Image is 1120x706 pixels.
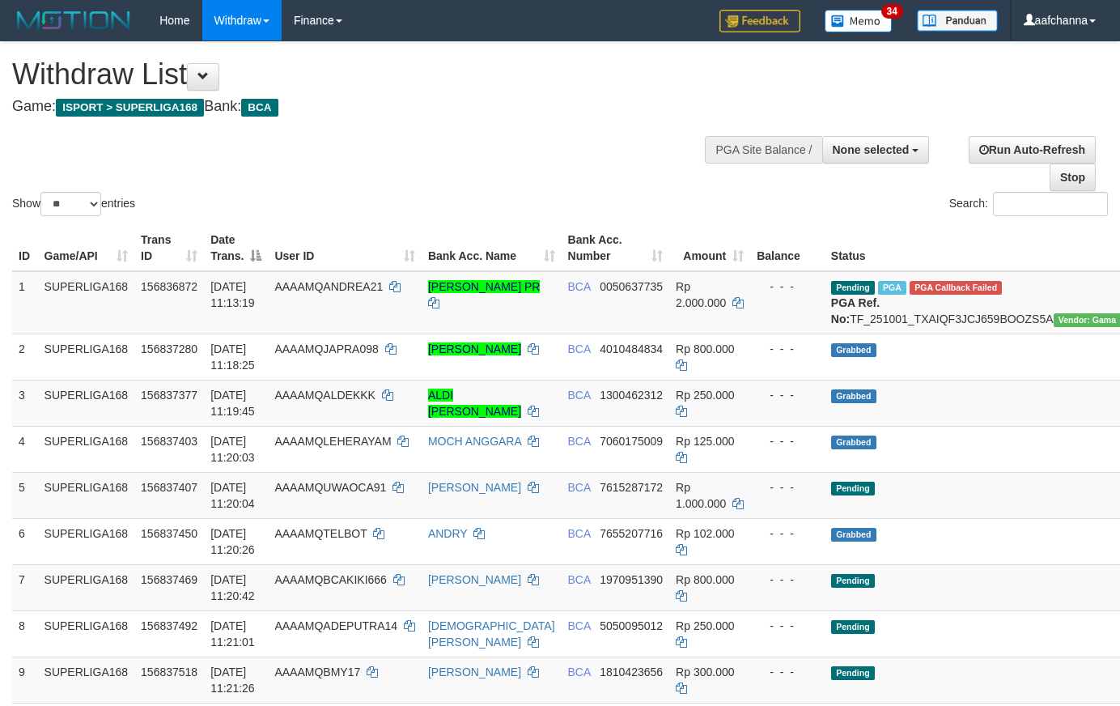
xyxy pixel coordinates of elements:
[568,481,591,494] span: BCA
[600,619,663,632] span: Copy 5050095012 to clipboard
[38,472,135,518] td: SUPERLIGA168
[949,192,1108,216] label: Search:
[428,342,521,355] a: [PERSON_NAME]
[210,666,255,695] span: [DATE] 11:21:26
[141,389,197,402] span: 156837377
[274,280,383,293] span: AAAAMQANDREA21
[831,436,876,449] span: Grabbed
[705,136,821,164] div: PGA Site Balance /
[568,435,591,448] span: BCA
[268,225,422,271] th: User ID: activate to sort column ascending
[38,610,135,657] td: SUPERLIGA168
[917,10,998,32] img: panduan.png
[993,192,1108,216] input: Search:
[141,666,197,678] span: 156837518
[676,481,726,510] span: Rp 1.000.000
[757,479,818,495] div: - - -
[428,619,555,649] a: [DEMOGRAPHIC_DATA] [PERSON_NAME]
[831,620,875,634] span: Pending
[757,387,818,403] div: - - -
[274,666,360,678] span: AAAAMQBMY17
[428,280,540,293] a: [PERSON_NAME] PR
[274,619,397,632] span: AAAAMQADEPUTRA14
[141,481,197,494] span: 156837407
[12,518,38,564] td: 6
[428,527,468,540] a: ANDRY
[1050,164,1096,191] a: Stop
[428,481,521,494] a: [PERSON_NAME]
[568,527,591,540] span: BCA
[38,380,135,426] td: SUPERLIGA168
[38,426,135,472] td: SUPERLIGA168
[274,481,386,494] span: AAAAMQUWAOCA91
[12,8,135,32] img: MOTION_logo.png
[38,271,135,334] td: SUPERLIGA168
[274,342,378,355] span: AAAAMQJAPRA098
[878,281,906,295] span: Marked by aafsoycanthlai
[428,573,521,586] a: [PERSON_NAME]
[210,435,255,464] span: [DATE] 11:20:03
[600,481,663,494] span: Copy 7615287172 to clipboard
[676,435,734,448] span: Rp 125.000
[600,389,663,402] span: Copy 1300462312 to clipboard
[38,564,135,610] td: SUPERLIGA168
[210,619,255,649] span: [DATE] 11:21:01
[210,527,255,556] span: [DATE] 11:20:26
[141,435,197,448] span: 156837403
[719,10,800,32] img: Feedback.jpg
[12,99,731,115] h4: Game: Bank:
[562,225,670,271] th: Bank Acc. Number: activate to sort column ascending
[676,342,734,355] span: Rp 800.000
[428,666,521,678] a: [PERSON_NAME]
[600,435,663,448] span: Copy 7060175009 to clipboard
[881,4,903,19] span: 34
[12,657,38,703] td: 9
[12,472,38,518] td: 5
[831,666,875,680] span: Pending
[822,136,930,164] button: None selected
[274,435,391,448] span: AAAAMQLEHERAYAM
[757,279,818,295] div: - - -
[274,389,375,402] span: AAAAMQALDEKKK
[969,136,1096,164] a: Run Auto-Refresh
[568,573,591,586] span: BCA
[676,527,734,540] span: Rp 102.000
[910,281,1002,295] span: PGA Error
[141,527,197,540] span: 156837450
[428,389,521,418] a: ALDI [PERSON_NAME]
[12,58,731,91] h1: Withdraw List
[12,380,38,426] td: 3
[241,99,278,117] span: BCA
[204,225,268,271] th: Date Trans.: activate to sort column descending
[833,143,910,156] span: None selected
[600,573,663,586] span: Copy 1970951390 to clipboard
[12,564,38,610] td: 7
[568,342,591,355] span: BCA
[568,389,591,402] span: BCA
[568,666,591,678] span: BCA
[831,281,875,295] span: Pending
[12,225,38,271] th: ID
[141,342,197,355] span: 156837280
[600,342,663,355] span: Copy 4010484834 to clipboard
[38,225,135,271] th: Game/API: activate to sort column ascending
[600,666,663,678] span: Copy 1810423656 to clipboard
[568,280,591,293] span: BCA
[831,482,875,495] span: Pending
[600,527,663,540] span: Copy 7655207716 to clipboard
[676,619,734,632] span: Rp 250.000
[210,280,255,309] span: [DATE] 11:13:19
[38,518,135,564] td: SUPERLIGA168
[676,666,734,678] span: Rp 300.000
[825,10,893,32] img: Button%20Memo.svg
[831,389,876,403] span: Grabbed
[40,192,101,216] select: Showentries
[12,334,38,380] td: 2
[600,280,663,293] span: Copy 0050637735 to clipboard
[568,619,591,632] span: BCA
[669,225,750,271] th: Amount: activate to sort column ascending
[757,664,818,680] div: - - -
[12,271,38,334] td: 1
[676,389,734,402] span: Rp 250.000
[831,574,875,588] span: Pending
